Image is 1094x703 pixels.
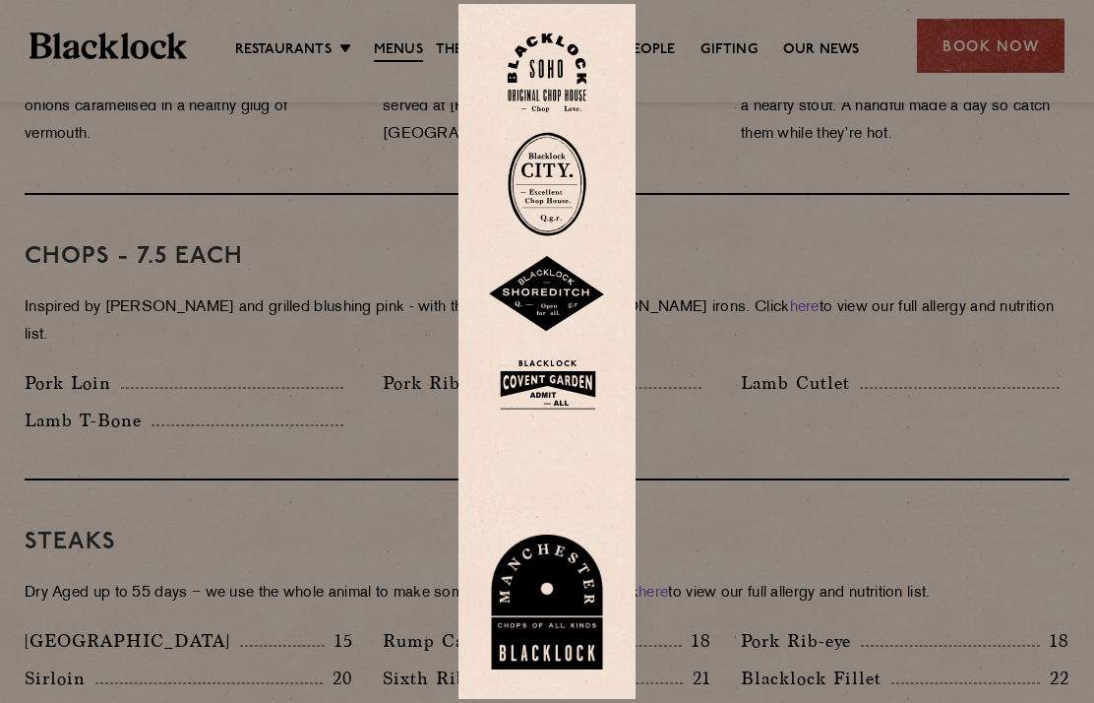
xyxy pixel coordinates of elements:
img: City-stamp-default.svg [508,114,586,219]
img: Soho-stamp-default.svg [508,16,586,96]
img: BL_Manchester_Logo-bleed.png [488,552,606,688]
img: Shoreditch-stamp-v2-default.svg [488,238,606,315]
img: BLA_1470_CoventGarden_Website_Solid.svg [488,335,606,399]
img: BL_CW_Logo_Website.svg [488,418,606,533]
